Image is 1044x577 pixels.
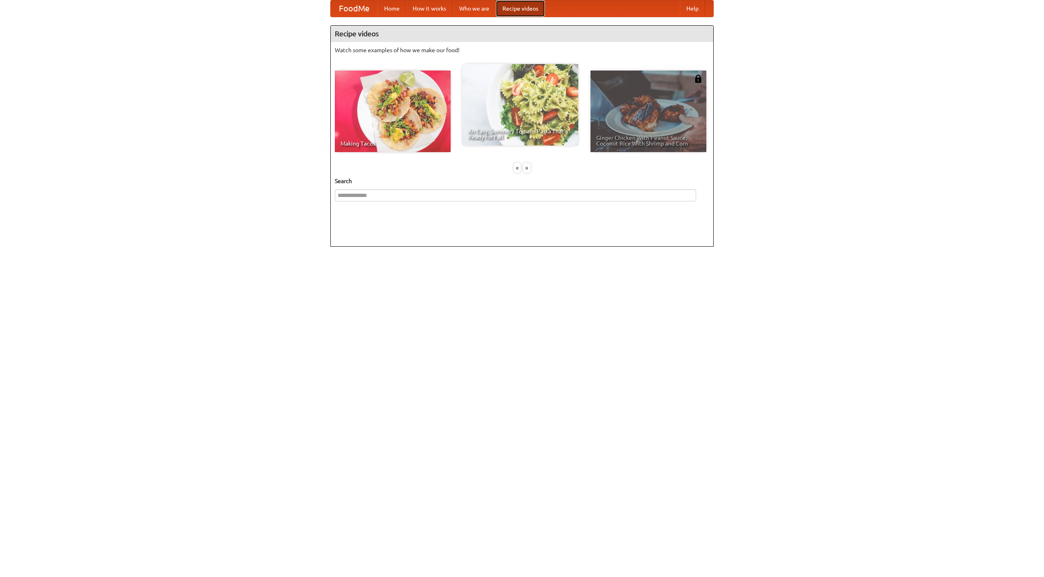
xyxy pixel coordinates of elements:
a: Making Tacos [335,71,451,152]
a: Who we are [453,0,496,17]
a: Recipe videos [496,0,545,17]
div: » [523,163,531,173]
a: Home [378,0,406,17]
h4: Recipe videos [331,26,713,42]
h5: Search [335,177,709,185]
a: How it works [406,0,453,17]
a: An Easy, Summery Tomato Pasta That's Ready for Fall [462,64,578,146]
span: An Easy, Summery Tomato Pasta That's Ready for Fall [468,128,573,140]
img: 483408.png [694,75,702,83]
a: Help [680,0,705,17]
a: FoodMe [331,0,378,17]
p: Watch some examples of how we make our food! [335,46,709,54]
div: « [513,163,521,173]
span: Making Tacos [341,141,445,146]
